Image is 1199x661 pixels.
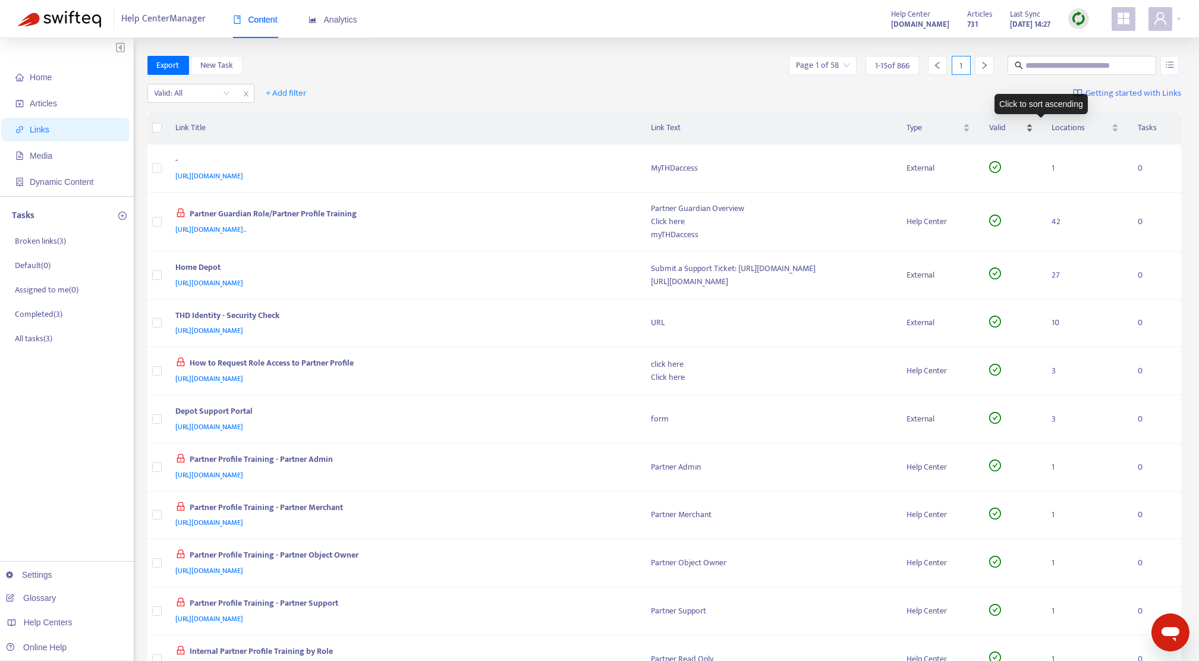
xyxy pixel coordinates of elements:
[1043,193,1129,251] td: 42
[1128,300,1181,348] td: 0
[891,18,949,31] strong: [DOMAIN_NAME]
[897,112,980,144] th: Type
[652,508,888,521] div: Partner Merchant
[1128,587,1181,635] td: 0
[989,121,1024,134] span: Valid
[875,59,910,72] span: 1 - 15 of 866
[1043,347,1129,395] td: 3
[30,125,49,134] span: Links
[1073,89,1082,98] img: image-link
[122,8,206,30] span: Help Center Manager
[907,215,970,228] div: Help Center
[989,364,1001,376] span: check-circle
[652,371,888,384] div: Click here
[15,125,24,134] span: link
[907,508,970,521] div: Help Center
[176,208,185,218] span: lock
[907,364,970,377] div: Help Center
[652,461,888,474] div: Partner Admin
[1010,8,1040,21] span: Last Sync
[176,325,244,336] span: [URL][DOMAIN_NAME]
[1043,395,1129,443] td: 3
[1043,587,1129,635] td: 1
[1071,11,1086,26] img: sync.dc5367851b00ba804db3.png
[907,316,970,329] div: External
[980,112,1043,144] th: Valid
[176,277,244,289] span: [URL][DOMAIN_NAME]
[989,412,1001,424] span: check-circle
[1116,11,1131,26] span: appstore
[1128,251,1181,300] td: 0
[1043,539,1129,587] td: 1
[967,18,978,31] strong: 731
[652,162,888,175] div: MyTHDaccess
[309,15,357,24] span: Analytics
[15,99,24,108] span: account-book
[652,228,888,241] div: myTHDaccess
[652,556,888,569] div: Partner Object Owner
[1128,144,1181,193] td: 0
[1128,395,1181,443] td: 0
[989,604,1001,616] span: check-circle
[30,99,57,108] span: Articles
[15,259,51,272] p: Default ( 0 )
[15,178,24,186] span: container
[652,605,888,618] div: Partner Support
[1128,443,1181,492] td: 0
[176,154,628,169] div: -
[1128,492,1181,540] td: 0
[176,224,247,235] span: [URL][DOMAIN_NAME]..
[989,459,1001,471] span: check-circle
[1128,347,1181,395] td: 0
[1043,300,1129,348] td: 10
[309,15,317,24] span: area-chart
[176,454,185,463] span: lock
[989,215,1001,226] span: check-circle
[1085,87,1181,100] span: Getting started with Links
[995,94,1088,114] div: Click to sort ascending
[1010,18,1050,31] strong: [DATE] 14:27
[266,86,307,100] span: + Add filter
[1160,56,1179,75] button: unordered-list
[1128,193,1181,251] td: 0
[1128,539,1181,587] td: 0
[907,121,961,134] span: Type
[15,235,66,247] p: Broken links ( 3 )
[952,56,971,75] div: 1
[176,261,628,276] div: Home Depot
[176,646,185,655] span: lock
[989,508,1001,520] span: check-circle
[652,413,888,426] div: form
[24,618,73,627] span: Help Centers
[907,162,970,175] div: External
[642,112,897,144] th: Link Text
[1043,251,1129,300] td: 27
[6,593,56,603] a: Glossary
[176,373,244,385] span: [URL][DOMAIN_NAME]
[1128,112,1181,144] th: Tasks
[907,605,970,618] div: Help Center
[6,570,52,580] a: Settings
[176,501,628,517] div: Partner Profile Training - Partner Merchant
[652,358,888,371] div: click here
[176,453,628,468] div: Partner Profile Training - Partner Admin
[176,517,244,528] span: [URL][DOMAIN_NAME]
[907,269,970,282] div: External
[1073,84,1181,103] a: Getting started with Links
[933,61,942,70] span: left
[176,469,244,481] span: [URL][DOMAIN_NAME]
[30,73,52,82] span: Home
[15,332,52,345] p: All tasks ( 3 )
[176,565,244,577] span: [URL][DOMAIN_NAME]
[1015,61,1023,70] span: search
[176,502,185,511] span: lock
[891,8,930,21] span: Help Center
[989,267,1001,279] span: check-circle
[176,549,185,559] span: lock
[980,61,989,70] span: right
[6,643,67,652] a: Online Help
[176,357,628,372] div: How to Request Role Access to Partner Profile
[176,597,628,612] div: Partner Profile Training - Partner Support
[652,262,888,275] div: Submit a Support Ticket: [URL][DOMAIN_NAME]
[157,59,180,72] span: Export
